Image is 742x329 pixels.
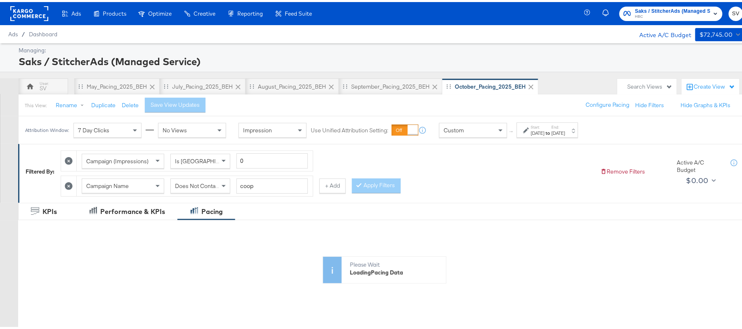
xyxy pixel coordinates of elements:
[40,82,47,90] div: SV
[686,172,709,185] div: $0.00
[86,155,149,163] span: Campaign (Impressions)
[694,81,735,89] div: Create View
[50,96,93,111] button: Rename
[201,205,223,214] div: Pacing
[25,125,69,131] div: Attribution Window:
[87,81,147,89] div: May_Pacing_2025_BEH
[319,176,346,191] button: + Add
[78,82,83,87] div: Drag to reorder tab
[508,128,516,131] span: ↑
[683,172,718,185] button: $0.00
[26,166,54,174] div: Filtered By:
[148,8,172,15] span: Optimize
[619,5,723,19] button: Saks / StitcherAds (Managed Service)HBC
[635,5,710,14] span: Saks / StitcherAds (Managed Service)
[19,52,741,66] div: Saks / StitcherAds (Managed Service)
[237,8,263,15] span: Reporting
[122,99,139,107] button: Delete
[250,82,254,87] div: Drag to reorder tab
[43,205,57,214] div: KPIs
[444,125,464,132] span: Custom
[236,151,308,167] input: Enter a number
[194,8,215,15] span: Creative
[243,125,272,132] span: Impression
[25,100,47,107] div: This View:
[531,128,545,134] div: [DATE]
[552,122,565,128] label: End:
[531,122,545,128] label: Start:
[103,8,126,15] span: Products
[29,29,57,35] a: Dashboard
[19,45,741,52] div: Managing:
[681,99,731,107] button: Hide Graphs & KPIs
[677,157,723,172] div: Active A/C Budget
[732,7,740,16] span: SV
[100,205,165,214] div: Performance & KPIs
[172,81,233,89] div: July_Pacing_2025_BEH
[580,96,636,110] button: Configure Pacing
[86,180,129,188] span: Campaign Name
[552,128,565,134] div: [DATE]
[8,29,18,35] span: Ads
[71,8,81,15] span: Ads
[343,82,347,87] div: Drag to reorder tab
[18,29,29,35] span: /
[545,128,552,134] strong: to
[175,180,220,188] span: Does Not Contain
[447,82,451,87] div: Drag to reorder tab
[311,125,388,132] label: Use Unified Attribution Setting:
[635,12,710,18] span: HBC
[631,26,691,38] div: Active A/C Budget
[236,176,308,192] input: Enter a search term
[699,28,733,38] div: $72,745.00
[78,125,109,132] span: 7 Day Clicks
[175,155,238,163] span: Is [GEOGRAPHIC_DATA]
[163,125,187,132] span: No Views
[628,81,673,89] div: Search Views
[258,81,326,89] div: August_Pacing_2025_BEH
[600,166,645,174] button: Remove Filters
[455,81,526,89] div: October_Pacing_2025_BEH
[285,8,312,15] span: Feed Suite
[91,99,116,107] button: Duplicate
[351,81,430,89] div: September_Pacing_2025_BEH
[636,99,664,107] button: Hide Filters
[164,82,168,87] div: Drag to reorder tab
